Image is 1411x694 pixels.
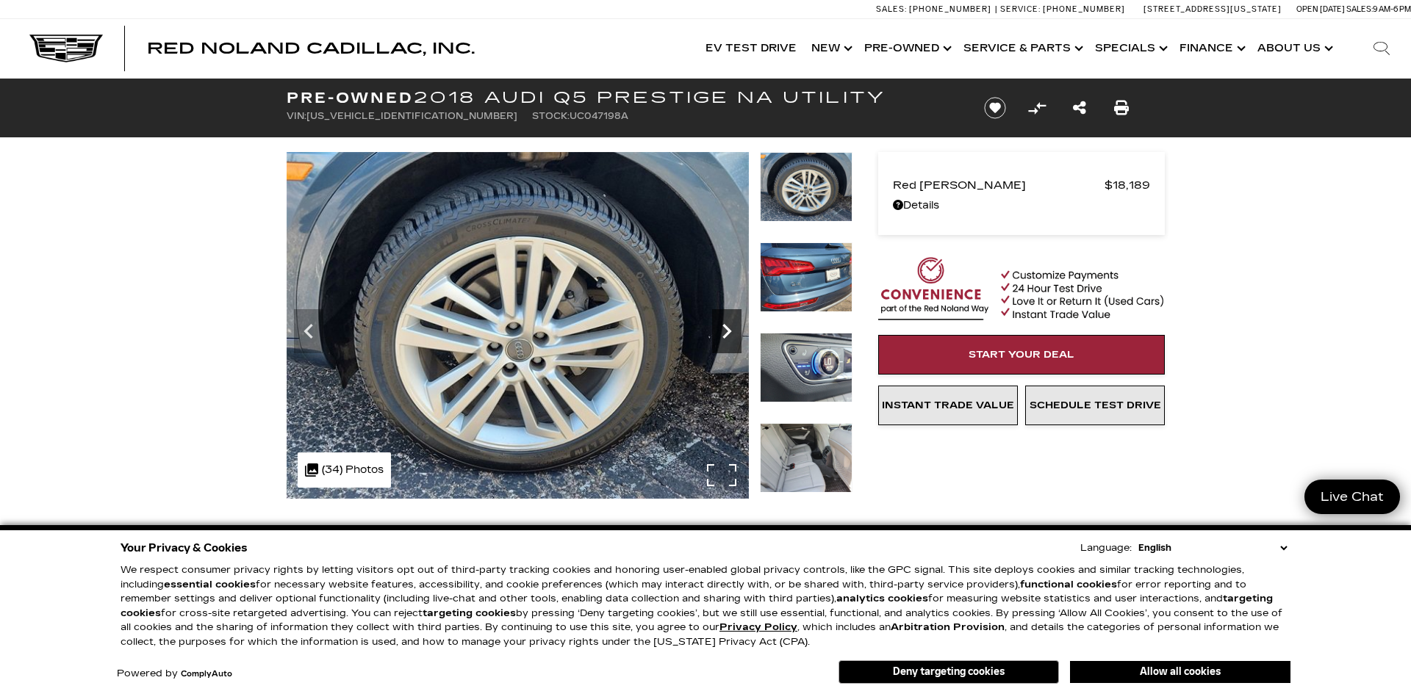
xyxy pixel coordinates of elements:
select: Language Select [1135,541,1290,555]
a: Start Your Deal [878,335,1165,375]
a: ComplyAuto [181,670,232,679]
a: Schedule Test Drive [1025,386,1165,425]
span: Stock: [532,111,570,121]
a: Service & Parts [956,19,1088,78]
span: $18,189 [1105,175,1150,195]
span: Live Chat [1313,488,1391,505]
img: Used 2018 Blue Audi Prestige image 28 [760,333,852,402]
strong: Arbitration Provision [891,621,1005,633]
strong: targeting cookies [121,593,1273,619]
span: UC047198A [570,111,628,121]
a: Instant Trade Value [878,386,1018,425]
img: Cadillac Dark Logo with Cadillac White Text [29,35,103,62]
button: Compare Vehicle [1026,97,1048,119]
p: We respect consumer privacy rights by letting visitors opt out of third-party tracking cookies an... [121,563,1290,649]
button: Save vehicle [979,96,1011,120]
span: Start Your Deal [969,349,1074,361]
a: Live Chat [1304,480,1400,514]
u: Privacy Policy [719,621,797,633]
span: Schedule Test Drive [1030,400,1161,411]
span: Sales: [876,4,907,14]
a: [STREET_ADDRESS][US_STATE] [1143,4,1282,14]
div: Language: [1080,543,1132,553]
span: Red [PERSON_NAME] [893,175,1105,195]
img: Used 2018 Blue Audi Prestige image 26 [287,152,749,499]
img: Used 2018 Blue Audi Prestige image 27 [760,242,852,312]
strong: analytics cookies [836,593,928,604]
a: Finance [1172,19,1250,78]
a: About Us [1250,19,1338,78]
a: Specials [1088,19,1172,78]
div: Powered by [117,669,232,679]
span: Instant Trade Value [882,400,1014,411]
span: Sales: [1346,4,1373,14]
a: Print this Pre-Owned 2018 Audi Q5 Prestige NA Utility [1114,98,1129,118]
div: Search [1352,19,1411,78]
div: Next [712,309,742,353]
a: Service: [PHONE_NUMBER] [995,5,1129,13]
span: VIN: [287,111,306,121]
a: Sales: [PHONE_NUMBER] [876,5,995,13]
span: Open [DATE] [1296,4,1345,14]
span: [PHONE_NUMBER] [909,4,991,14]
span: Your Privacy & Cookies [121,538,248,558]
img: Used 2018 Blue Audi Prestige image 26 [760,152,852,222]
strong: Pre-Owned [287,89,414,106]
a: Red [PERSON_NAME] $18,189 [893,175,1150,195]
span: [US_VEHICLE_IDENTIFICATION_NUMBER] [306,111,517,121]
button: Allow all cookies [1070,661,1290,683]
div: (34) Photos [298,452,391,488]
span: [PHONE_NUMBER] [1043,4,1125,14]
strong: functional cookies [1020,579,1117,590]
a: New [804,19,857,78]
strong: essential cookies [164,579,256,590]
a: Share this Pre-Owned 2018 Audi Q5 Prestige NA Utility [1073,98,1086,118]
span: Service: [1000,4,1041,14]
span: 9 AM-6 PM [1373,4,1411,14]
a: Details [893,195,1150,216]
a: Red Noland Cadillac, Inc. [147,41,475,56]
h1: 2018 Audi Q5 Prestige NA Utility [287,90,959,106]
button: Deny targeting cookies [839,660,1059,684]
img: Used 2018 Blue Audi Prestige image 29 [760,423,852,493]
a: Pre-Owned [857,19,956,78]
div: Previous [294,309,323,353]
a: EV Test Drive [698,19,804,78]
strong: targeting cookies [423,607,516,619]
span: Red Noland Cadillac, Inc. [147,40,475,57]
